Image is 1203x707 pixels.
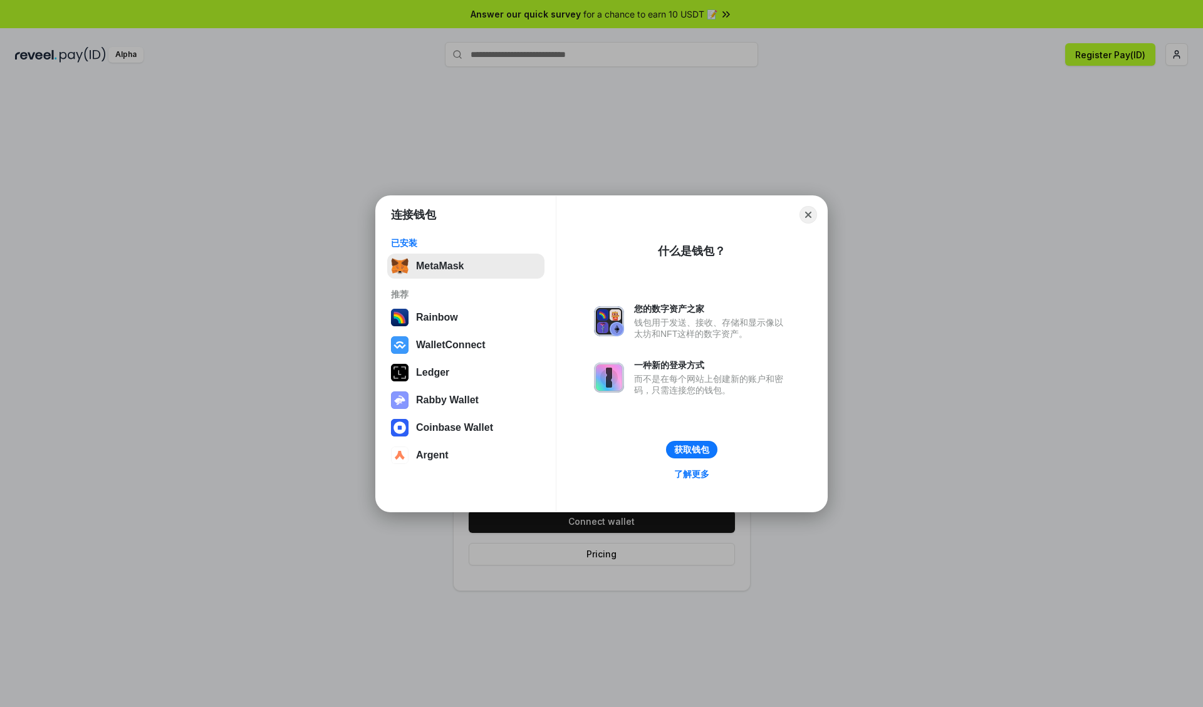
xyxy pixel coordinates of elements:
[799,206,817,224] button: Close
[387,360,544,385] button: Ledger
[387,333,544,358] button: WalletConnect
[416,261,464,272] div: MetaMask
[674,468,709,480] div: 了解更多
[387,415,544,440] button: Coinbase Wallet
[666,441,717,458] button: 获取钱包
[634,359,789,371] div: 一种新的登录方式
[416,312,458,323] div: Rainbow
[391,391,409,409] img: svg+xml,%3Csvg%20xmlns%3D%22http%3A%2F%2Fwww.w3.org%2F2000%2Fsvg%22%20fill%3D%22none%22%20viewBox...
[391,364,409,381] img: svg+xml,%3Csvg%20xmlns%3D%22http%3A%2F%2Fwww.w3.org%2F2000%2Fsvg%22%20width%3D%2228%22%20height%3...
[634,373,789,396] div: 而不是在每个网站上创建新的账户和密码，只需连接您的钱包。
[416,395,479,406] div: Rabby Wallet
[594,306,624,336] img: svg+xml,%3Csvg%20xmlns%3D%22http%3A%2F%2Fwww.w3.org%2F2000%2Fsvg%22%20fill%3D%22none%22%20viewBox...
[391,309,409,326] img: svg+xml,%3Csvg%20width%3D%22120%22%20height%3D%22120%22%20viewBox%3D%220%200%20120%20120%22%20fil...
[391,446,409,464] img: svg+xml,%3Csvg%20width%3D%2228%22%20height%3D%2228%22%20viewBox%3D%220%200%2028%2028%22%20fill%3D...
[634,303,789,314] div: 您的数字资产之家
[416,367,449,378] div: Ledger
[391,237,541,249] div: 已安装
[416,422,493,433] div: Coinbase Wallet
[387,388,544,413] button: Rabby Wallet
[674,444,709,455] div: 获取钱包
[387,305,544,330] button: Rainbow
[658,244,726,259] div: 什么是钱包？
[416,450,449,461] div: Argent
[391,207,436,222] h1: 连接钱包
[634,317,789,339] div: 钱包用于发送、接收、存储和显示像以太坊和NFT这样的数字资产。
[387,254,544,279] button: MetaMask
[391,289,541,300] div: 推荐
[387,443,544,468] button: Argent
[391,336,409,354] img: svg+xml,%3Csvg%20width%3D%2228%22%20height%3D%2228%22%20viewBox%3D%220%200%2028%2028%22%20fill%3D...
[391,419,409,436] img: svg+xml,%3Csvg%20width%3D%2228%22%20height%3D%2228%22%20viewBox%3D%220%200%2028%2028%22%20fill%3D...
[416,339,486,351] div: WalletConnect
[594,363,624,393] img: svg+xml,%3Csvg%20xmlns%3D%22http%3A%2F%2Fwww.w3.org%2F2000%2Fsvg%22%20fill%3D%22none%22%20viewBox...
[667,466,717,482] a: 了解更多
[391,257,409,275] img: svg+xml,%3Csvg%20fill%3D%22none%22%20height%3D%2233%22%20viewBox%3D%220%200%2035%2033%22%20width%...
